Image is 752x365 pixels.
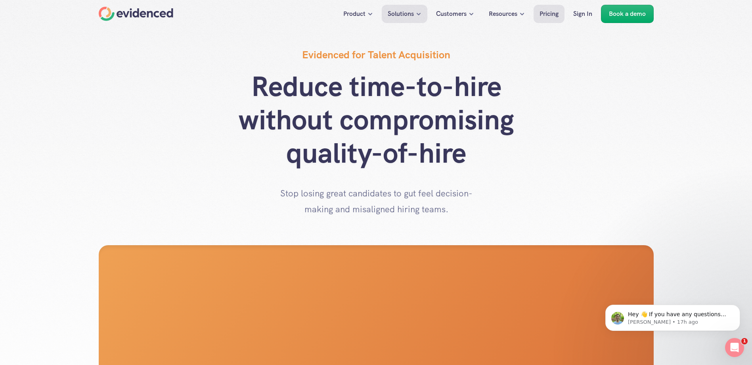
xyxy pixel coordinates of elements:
[489,9,517,19] p: Resources
[741,338,748,344] span: 1
[534,5,564,23] a: Pricing
[725,338,744,357] iframe: Intercom live chat
[540,9,559,19] p: Pricing
[277,186,475,217] p: Stop losing great candidates to gut feel decision-making and misaligned hiring teams.
[593,288,752,344] iframe: Intercom notifications message
[302,48,450,62] h4: Evidenced for Talent Acquisition
[343,9,365,19] p: Product
[436,9,467,19] p: Customers
[218,70,535,170] h1: Reduce time-to-hire without compromising quality-of-hire
[388,9,414,19] p: Solutions
[567,5,598,23] a: Sign In
[99,7,173,21] a: Home
[573,9,592,19] p: Sign In
[601,5,654,23] a: Book a demo
[609,9,646,19] p: Book a demo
